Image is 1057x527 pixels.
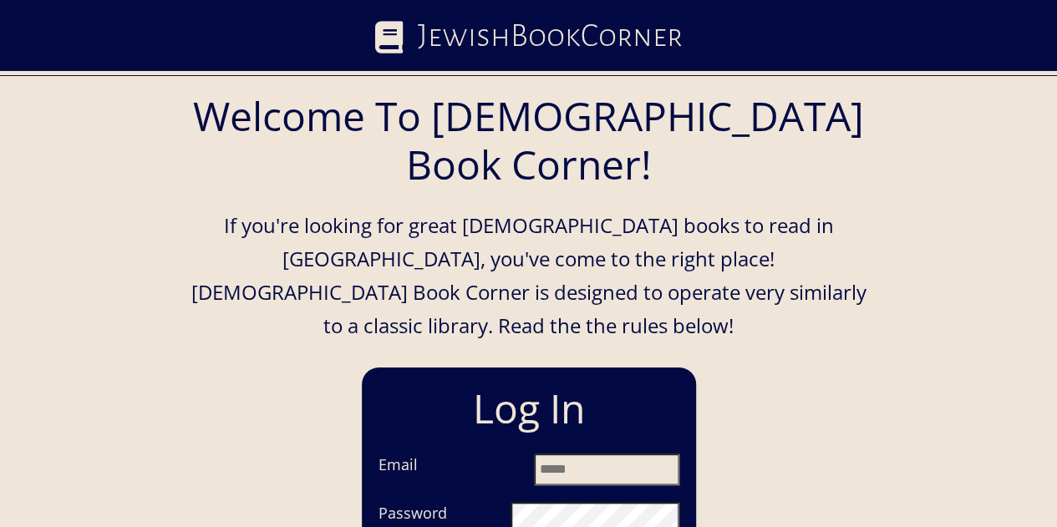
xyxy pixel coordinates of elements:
label: Email [379,454,418,479]
h1: Welcome To [DEMOGRAPHIC_DATA] Book Corner! [191,75,867,205]
label: Password [379,502,447,527]
p: If you're looking for great [DEMOGRAPHIC_DATA] books to read in [GEOGRAPHIC_DATA], you've come to... [191,209,867,342]
a: JewishBookCorner [375,11,683,61]
h1: Log In [370,376,688,441]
